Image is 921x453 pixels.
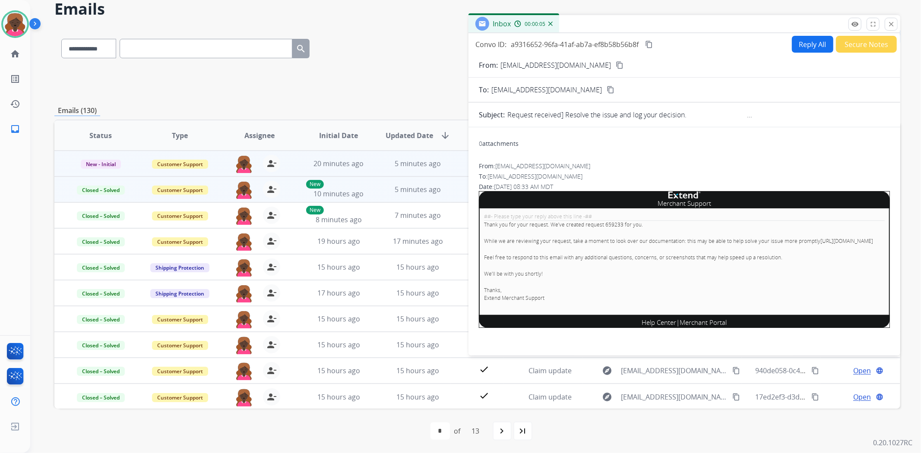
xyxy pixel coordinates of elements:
mat-icon: arrow_downward [440,130,450,141]
mat-icon: content_copy [645,41,653,48]
span: 19 hours ago [317,236,360,246]
span: [EMAIL_ADDRESS][DOMAIN_NAME] [491,85,602,95]
span: Closed – Solved [77,237,125,246]
p: Thank you for your request. We’ve created request 659233 for you. [484,221,885,229]
span: 940de058-0c4b-435e-abb2-e9e679d7e195 [756,366,890,375]
img: agent-avatar [235,258,253,277]
p: Subject: [479,110,505,120]
img: agent-avatar [235,233,253,251]
mat-icon: language [876,367,883,374]
img: agent-avatar [235,310,253,328]
img: agent-avatar [235,181,253,199]
mat-icon: home [10,49,20,59]
span: [P59V2X-ZZY9K] [479,328,528,338]
span: 7 minutes ago [395,211,441,220]
mat-icon: search [296,44,306,54]
mat-icon: person_remove [266,262,277,272]
mat-icon: navigate_next [497,426,507,436]
span: 00:00:05 [525,21,545,28]
span: 0 [479,139,482,148]
mat-icon: explore [602,365,612,376]
div: attachments [479,139,519,148]
mat-icon: content_copy [811,367,819,374]
a: Help Center [642,318,677,327]
p: New [306,206,324,214]
span: Customer Support [152,237,208,246]
p: Thanks, Extend Merchant Support [484,286,885,302]
mat-icon: person_remove [266,236,277,246]
img: agent-avatar [235,155,253,173]
td: Merchant Support [479,198,890,208]
span: 5 minutes ago [395,159,441,168]
span: Open [853,365,871,376]
span: 10 minutes ago [313,189,364,198]
span: [EMAIL_ADDRESS][DOMAIN_NAME] [495,162,590,170]
span: 15 hours ago [317,392,360,402]
span: 15 hours ago [396,366,439,375]
img: agent-avatar [235,207,253,225]
span: Open [853,392,871,402]
a: Merchant Portal [680,318,727,327]
p: While we are reviewing your request, take a moment to look over our documentation: this may be ab... [484,237,885,245]
span: [EMAIL_ADDRESS][DOMAIN_NAME] [487,172,582,180]
span: 15 hours ago [396,392,439,402]
span: Closed – Solved [77,263,125,272]
div: 13 [465,422,487,440]
span: Closed – Solved [77,289,125,298]
span: Shipping Protection [150,289,209,298]
mat-icon: person_remove [266,288,277,298]
span: 15 hours ago [396,262,439,272]
span: New - Initial [81,160,121,169]
img: avatar [3,12,27,36]
p: New [306,180,324,189]
span: [DATE] 08:33 AM MDT [494,182,553,191]
div: To: [479,172,890,181]
mat-icon: content_copy [732,367,740,374]
p: Emails (130) [54,105,100,116]
mat-icon: person_remove [266,365,277,376]
img: agent-avatar [235,336,253,354]
div: ##- Please type your reply above this line -## [484,213,885,220]
span: Initial Date [319,130,358,141]
p: We’ll be with you shortly! [484,270,885,278]
span: Closed – Solved [77,211,125,220]
button: Reply All [792,36,833,53]
p: 0.20.1027RC [873,437,912,448]
span: Claim update [529,366,572,375]
mat-icon: fullscreen [869,20,877,28]
span: Inbox [493,19,511,28]
span: 8 minutes ago [316,215,362,224]
span: Updated Date [386,130,433,141]
p: Feel free to respond to this email with any additional questions, concerns, or screenshots that m... [484,254,885,261]
span: Claim update [529,392,572,402]
span: [EMAIL_ADDRESS][DOMAIN_NAME] [621,392,727,402]
mat-icon: content_copy [732,393,740,401]
p: From: [479,60,498,70]
img: agent-avatar [235,362,253,380]
td: | [479,315,890,328]
span: Closed – Solved [77,186,125,195]
span: Customer Support [152,211,208,220]
span: Closed – Solved [77,315,125,324]
mat-icon: person_remove [266,392,277,402]
mat-icon: person_remove [266,184,277,195]
mat-icon: person_remove [266,210,277,220]
span: Type [172,130,188,141]
span: 15 hours ago [396,288,439,298]
img: agent-avatar [235,388,253,406]
span: Assignee [244,130,275,141]
p: [EMAIL_ADDRESS][DOMAIN_NAME] [500,60,611,70]
mat-icon: inbox [10,124,20,134]
mat-icon: close [887,20,895,28]
mat-icon: person_remove [266,340,277,350]
mat-icon: check [479,390,489,401]
span: Status [89,130,112,141]
span: 15 hours ago [317,314,360,324]
span: 20 minutes ago [313,159,364,168]
span: Customer Support [152,367,208,376]
span: a9316652-96fa-41af-ab7a-ef8b58b56b8f [511,40,639,49]
span: 5 minutes ago [395,185,441,194]
mat-icon: content_copy [607,86,614,94]
mat-icon: person_remove [266,158,277,169]
span: 17 minutes ago [393,236,443,246]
